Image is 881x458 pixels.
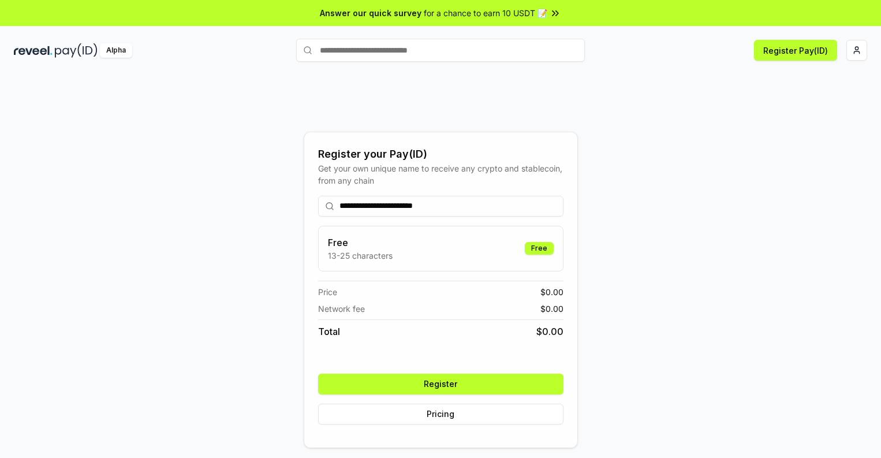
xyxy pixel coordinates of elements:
[424,7,547,19] span: for a chance to earn 10 USDT 📝
[754,40,837,61] button: Register Pay(ID)
[318,286,337,298] span: Price
[536,325,563,338] span: $ 0.00
[320,7,421,19] span: Answer our quick survey
[540,286,563,298] span: $ 0.00
[328,236,393,250] h3: Free
[318,325,340,338] span: Total
[525,242,554,255] div: Free
[100,43,132,58] div: Alpha
[318,162,563,187] div: Get your own unique name to receive any crypto and stablecoin, from any chain
[328,250,393,262] p: 13-25 characters
[318,404,563,425] button: Pricing
[14,43,53,58] img: reveel_dark
[540,303,563,315] span: $ 0.00
[318,303,365,315] span: Network fee
[318,146,563,162] div: Register your Pay(ID)
[55,43,98,58] img: pay_id
[318,374,563,394] button: Register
